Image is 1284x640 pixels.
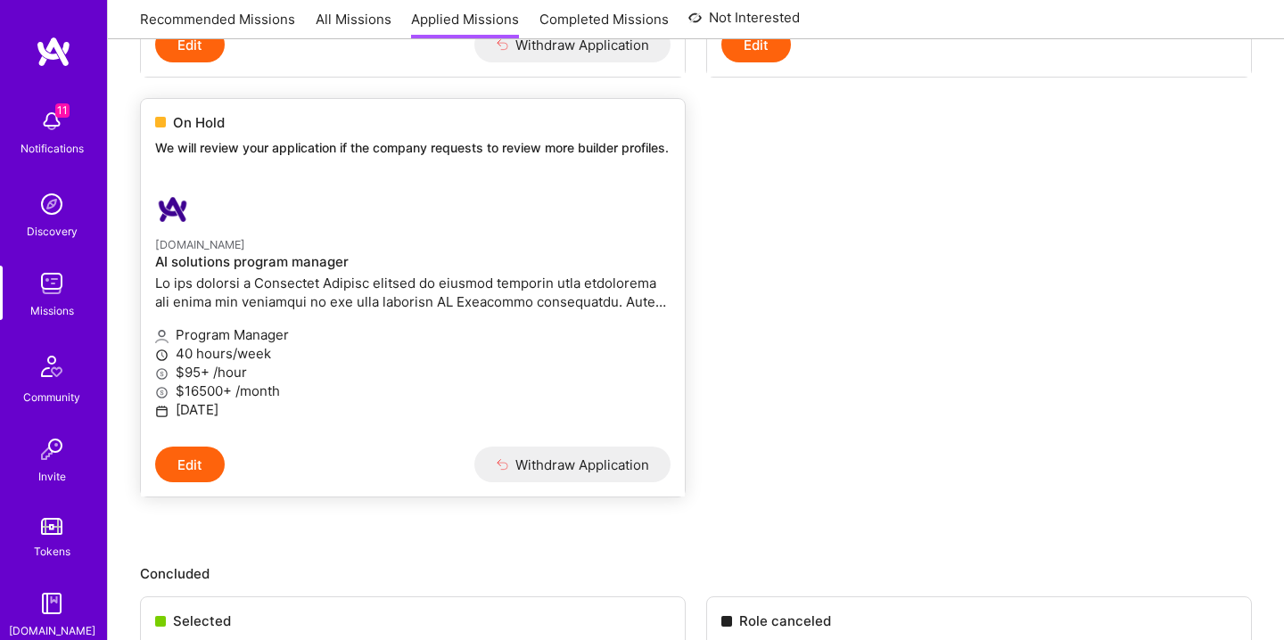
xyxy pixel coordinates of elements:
img: Invite [34,431,70,467]
img: tokens [41,518,62,535]
h4: AI solutions program manager [155,254,671,270]
a: A.Team company logo[DOMAIN_NAME]AI solutions program managerLo ips dolorsi a Consectet Adipisc el... [141,177,685,447]
button: Edit [155,27,225,62]
p: 40 hours/week [155,344,671,363]
span: 11 [55,103,70,118]
i: icon MoneyGray [155,386,169,399]
a: Applied Missions [411,10,519,39]
button: Edit [721,27,791,62]
i: icon Clock [155,349,169,362]
div: [DOMAIN_NAME] [9,621,95,640]
p: We will review your application if the company requests to review more builder profiles. [155,139,671,157]
img: bell [34,103,70,139]
a: Completed Missions [539,10,669,39]
img: discovery [34,186,70,222]
p: Concluded [140,564,1252,583]
div: Invite [38,467,66,486]
img: logo [36,36,71,68]
div: Discovery [27,222,78,241]
img: guide book [34,586,70,621]
i: icon Applicant [155,330,169,343]
span: On Hold [173,113,225,132]
p: [DATE] [155,400,671,419]
img: teamwork [34,266,70,301]
a: All Missions [316,10,391,39]
div: Tokens [34,542,70,561]
button: Withdraw Application [474,447,671,482]
div: Community [23,388,80,406]
p: $95+ /hour [155,363,671,382]
i: icon Calendar [155,405,169,418]
p: $16500+ /month [155,382,671,400]
small: [DOMAIN_NAME] [155,238,245,251]
a: Recommended Missions [140,10,295,39]
img: A.Team company logo [155,192,191,227]
i: icon MoneyGray [155,367,169,381]
div: Missions [30,301,74,320]
p: Lo ips dolorsi a Consectet Adipisc elitsed do eiusmod temporin utla etdolorema ali enima min veni... [155,274,671,311]
button: Withdraw Application [474,27,671,62]
button: Edit [155,447,225,482]
img: Community [30,345,73,388]
a: Not Interested [688,7,800,39]
p: Program Manager [155,325,671,344]
div: Notifications [21,139,84,158]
